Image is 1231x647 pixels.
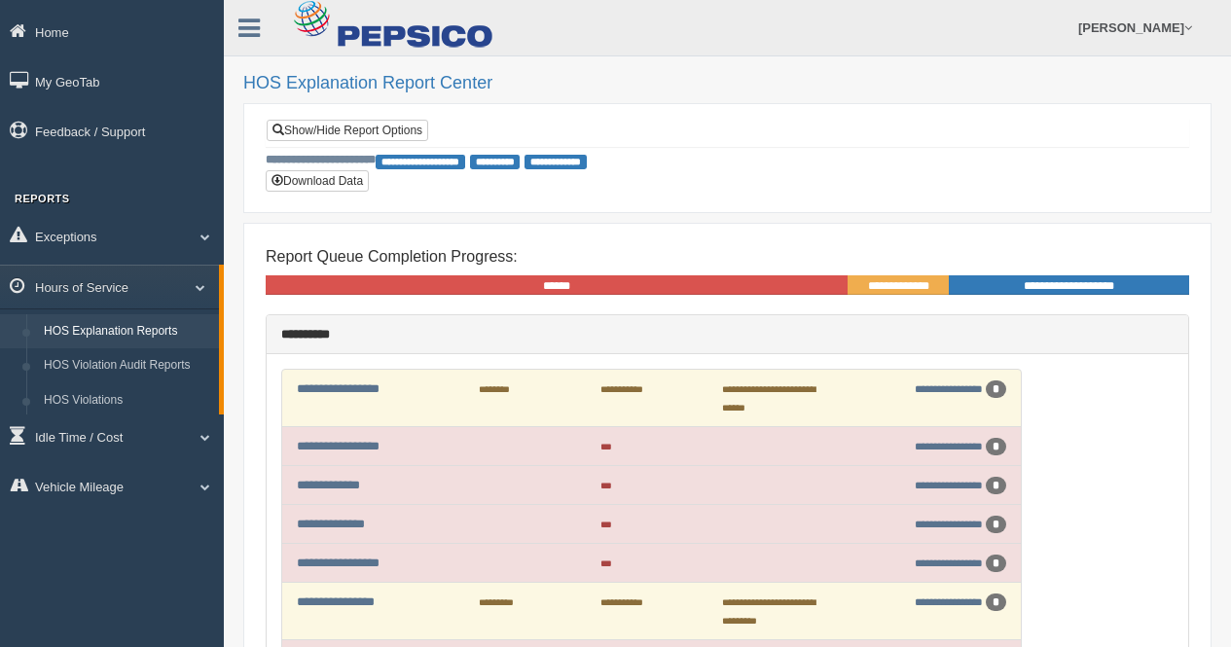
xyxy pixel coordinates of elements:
[35,348,219,383] a: HOS Violation Audit Reports
[267,120,428,141] a: Show/Hide Report Options
[35,383,219,418] a: HOS Violations
[266,248,1189,266] h4: Report Queue Completion Progress:
[266,170,369,192] button: Download Data
[243,74,1212,93] h2: HOS Explanation Report Center
[35,314,219,349] a: HOS Explanation Reports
